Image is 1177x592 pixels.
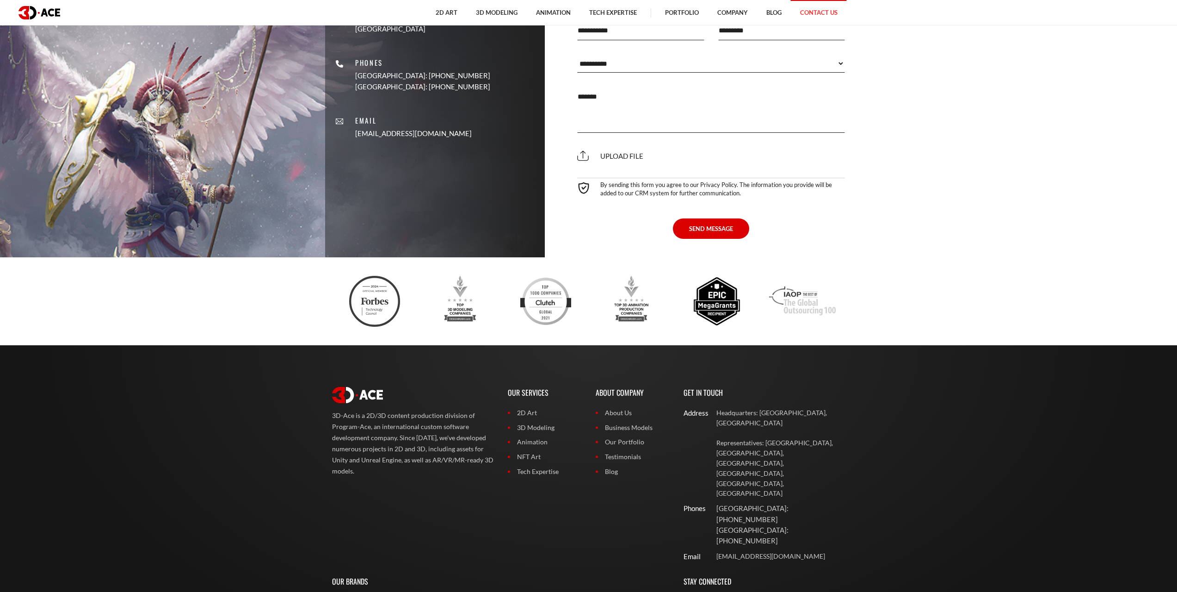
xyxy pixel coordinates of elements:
[508,452,582,462] a: NFT Art
[508,408,582,418] a: 2D Art
[716,551,845,561] a: [EMAIL_ADDRESS][DOMAIN_NAME]
[355,115,472,126] p: Email
[684,378,845,408] p: Get In Touch
[355,81,490,92] p: [GEOGRAPHIC_DATA]: [PHONE_NUMBER]
[684,408,699,418] div: Address
[596,467,670,477] a: Blog
[349,276,400,327] img: Ftc badge 3d ace 2024
[435,276,486,327] img: Top 3d modeling companies designrush award 2023
[691,276,742,327] img: Epic megagrants recipient
[596,423,670,433] a: Business Models
[716,438,845,499] p: Representatives: [GEOGRAPHIC_DATA], [GEOGRAPHIC_DATA], [GEOGRAPHIC_DATA], [GEOGRAPHIC_DATA], [GEO...
[508,437,582,447] a: Animation
[332,410,494,477] p: 3D-Ace is a 2D/3D content production division of Program-Ace, an international custom software de...
[596,408,670,418] a: About Us
[508,467,582,477] a: Tech Expertise
[355,71,490,81] p: [GEOGRAPHIC_DATA]: [PHONE_NUMBER]
[716,503,845,525] p: [GEOGRAPHIC_DATA]: [PHONE_NUMBER]
[508,423,582,433] a: 3D Modeling
[596,437,670,447] a: Our Portfolio
[716,408,845,499] a: Headquarters: [GEOGRAPHIC_DATA], [GEOGRAPHIC_DATA] Representatives: [GEOGRAPHIC_DATA], [GEOGRAPHI...
[716,408,845,428] p: Headquarters: [GEOGRAPHIC_DATA], [GEOGRAPHIC_DATA]
[508,378,582,408] p: Our Services
[684,551,699,562] div: Email
[596,452,670,462] a: Testimonials
[355,129,472,139] a: [EMAIL_ADDRESS][DOMAIN_NAME]
[577,178,845,197] div: By sending this form you agree to our Privacy Policy. The information you provide will be added t...
[769,276,836,327] img: Iaop award
[577,152,643,160] span: Upload file
[520,276,571,327] img: Clutch top developers
[332,387,383,404] img: logo white
[684,503,699,514] div: Phones
[606,276,657,327] img: Top 3d animation production companies designrush 2023
[355,57,490,68] p: Phones
[596,378,670,408] p: About Company
[18,6,60,19] img: logo dark
[716,525,845,547] p: [GEOGRAPHIC_DATA]: [PHONE_NUMBER]
[673,218,749,239] button: SEND MESSAGE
